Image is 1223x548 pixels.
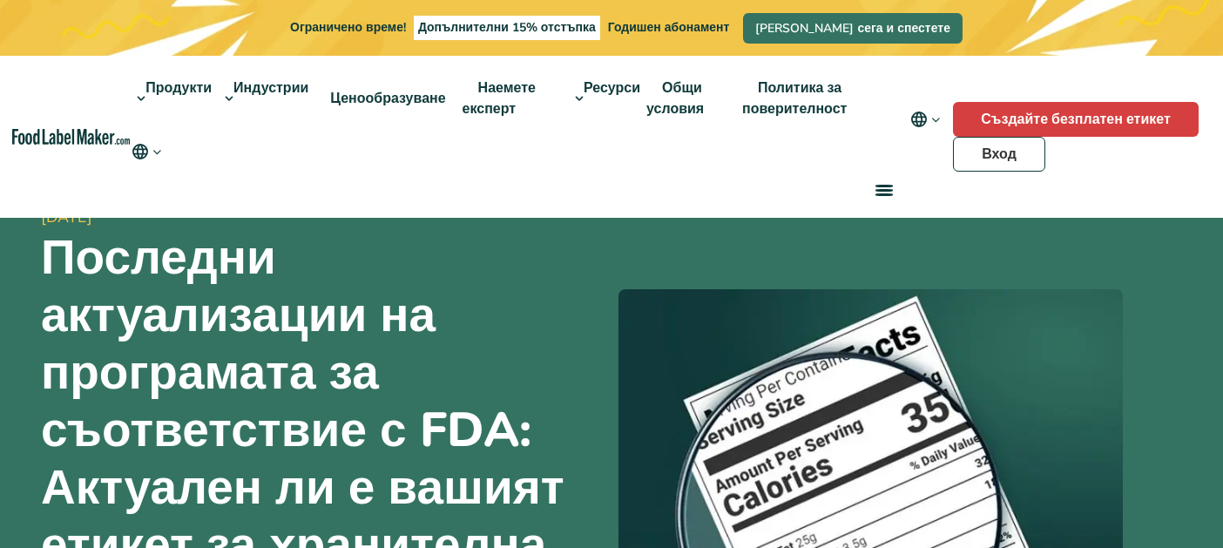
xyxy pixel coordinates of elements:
a: Създайте безплатен етикет [953,102,1199,137]
font: Създайте безплатен етикет [981,110,1171,129]
a: Общи условия [646,56,716,141]
font: Индустрии [233,78,308,98]
button: Промяна на езика [130,141,164,162]
a: [PERSON_NAME] сега и спестете [743,13,963,44]
font: Продукти [145,78,212,98]
font: Ограничено време! [290,19,406,36]
font: Общи условия [646,78,704,118]
font: Ресурси [584,78,640,98]
a: Ресурси [568,56,642,141]
font: Наемете експерт [463,78,536,118]
a: Вход [953,137,1045,172]
font: Вход [982,145,1017,164]
a: меню [855,162,910,218]
a: Начална страница на Maker за етикети за храни [12,129,131,145]
font: Допълнителни 15% отстъпка [418,19,596,36]
button: Промяна на езика [898,102,953,137]
a: Ценообразуване [314,66,457,131]
a: Индустрии [218,56,310,141]
a: Политика за поверителност [742,56,859,141]
font: Политика за поверителност [742,78,847,118]
font: Ценообразуване [330,89,445,108]
a: Наемете експерт [463,56,536,141]
font: [PERSON_NAME] сега и спестете [755,20,950,37]
font: Годишен абонамент [608,19,730,36]
a: Продукти [130,56,213,141]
